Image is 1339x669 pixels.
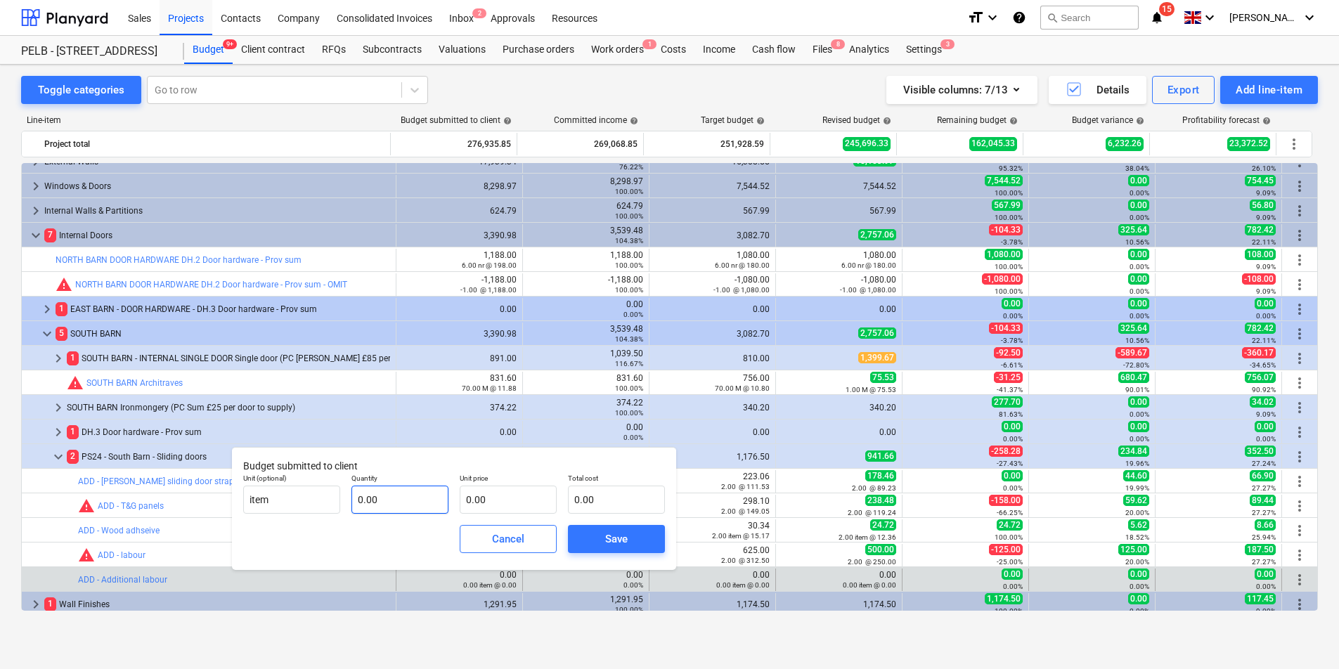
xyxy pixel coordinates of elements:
div: SOUTH BARN [56,323,390,345]
div: Work orders [583,36,652,64]
div: 756.00 [715,373,770,393]
div: 340.20 [655,403,770,413]
a: Subcontracts [354,36,430,64]
small: 0.00% [1130,287,1149,295]
span: keyboard_arrow_right [50,399,67,416]
div: Details [1066,81,1130,99]
div: Costs [652,36,694,64]
div: 276,935.85 [396,133,511,155]
div: 810.00 [655,353,770,363]
p: Quantity [351,474,448,486]
span: More actions [1291,498,1308,514]
span: -104.33 [989,224,1023,235]
span: -158.00 [989,495,1023,506]
p: Unit price [460,474,557,486]
span: keyboard_arrow_right [50,424,67,441]
span: help [1007,117,1018,125]
div: 0.00 [782,427,896,437]
div: Settings [898,36,950,64]
a: ADD - T&G panels [98,501,164,511]
small: 100.00% [615,188,643,195]
small: -34.65% [1250,361,1276,369]
small: -1.00 @ 1,080.00 [713,286,770,294]
span: 1 [67,425,79,439]
span: keyboard_arrow_right [27,596,44,613]
small: 22.11% [1252,238,1276,246]
span: -589.67 [1115,347,1149,358]
div: 7,544.52 [655,181,770,191]
span: More actions [1291,596,1308,613]
button: Details [1049,76,1146,104]
div: 374.22 [529,398,643,417]
small: 1.00 M @ 75.53 [846,386,896,394]
div: -1,188.00 [529,275,643,294]
div: 831.60 [462,373,517,393]
span: help [1260,117,1271,125]
button: Toggle categories [21,76,141,104]
small: 0.00% [1130,410,1149,418]
div: 3,082.70 [655,329,770,339]
span: More actions [1291,448,1308,465]
div: 0.00 [782,304,896,314]
button: Cancel [460,525,557,553]
span: More actions [1291,178,1308,195]
span: 9+ [223,39,237,49]
small: 9.09% [1256,189,1276,197]
span: 234.84 [1118,446,1149,457]
div: Line-item [21,115,392,125]
a: SOUTH BARN Architraves [86,378,183,388]
i: Knowledge base [1012,9,1026,26]
span: 34.02 [1250,396,1276,408]
small: 19.99% [1125,484,1149,492]
small: 100.00% [615,409,643,417]
span: More actions [1291,350,1308,367]
i: keyboard_arrow_down [1301,9,1318,26]
span: 325.64 [1118,323,1149,334]
div: Export [1167,81,1200,99]
span: More actions [1286,136,1302,152]
a: Analytics [841,36,898,64]
a: Income [694,36,744,64]
div: Toggle categories [38,81,124,99]
span: [PERSON_NAME] [1229,12,1300,23]
small: -3.78% [1001,238,1023,246]
span: 23,372.52 [1227,137,1270,150]
div: EAST BARN - DOOR HARDWARE - DH.3 Door hardware - Prov sum [56,298,390,320]
span: 0.00 [1128,249,1149,260]
div: 223.06 [721,472,770,491]
div: Client contract [233,36,313,64]
small: 22.11% [1252,337,1276,344]
small: 0.00% [1130,189,1149,197]
small: 100.00% [995,189,1023,197]
small: 0.00% [1130,214,1149,221]
button: Export [1152,76,1215,104]
div: Revised budget [822,115,891,125]
span: 2,757.06 [858,229,896,240]
small: 19.96% [1125,460,1149,467]
span: 108.00 [1245,249,1276,260]
small: 27.24% [1252,460,1276,467]
p: Unit (optional) [243,474,340,486]
span: 0.00 [1002,470,1023,481]
small: 6.00 nr @ 180.00 [715,261,770,269]
span: 8 [831,39,845,49]
span: 0.00 [1002,421,1023,432]
div: 8,298.97 [402,181,517,191]
button: Add line-item [1220,76,1318,104]
span: 352.50 [1245,446,1276,457]
span: 7 [44,228,56,242]
span: 782.42 [1245,323,1276,334]
small: 6.00 nr @ 198.00 [462,261,517,269]
div: 269,068.85 [523,133,638,155]
span: 245,696.33 [843,137,891,150]
span: 0.00 [1128,421,1149,432]
span: More actions [1291,522,1308,539]
span: More actions [1291,227,1308,244]
small: 95.32% [999,164,1023,172]
div: Remaining budget [937,115,1018,125]
div: Visible columns : 7/13 [903,81,1021,99]
span: 756.07 [1245,372,1276,383]
span: 178.46 [865,470,896,481]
